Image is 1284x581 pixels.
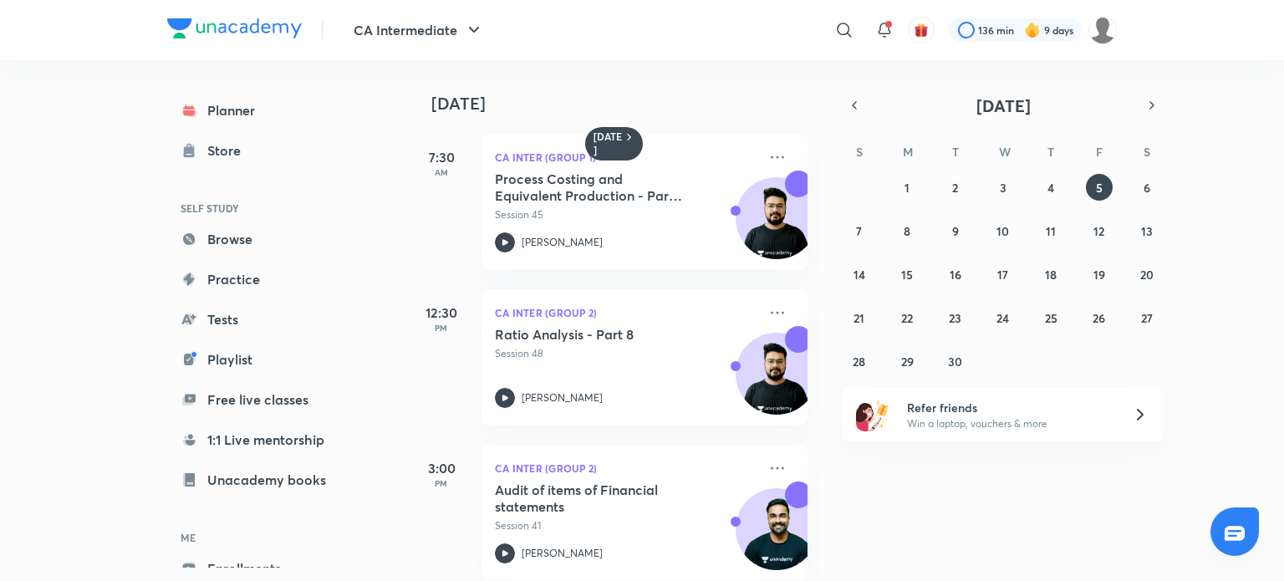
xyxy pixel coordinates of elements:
[1144,180,1150,196] abbr: September 6, 2025
[495,171,703,204] h5: Process Costing and Equivalent Production - Part 2
[495,303,757,323] p: CA Inter (Group 2)
[894,174,920,201] button: September 1, 2025
[856,144,863,160] abbr: Sunday
[846,348,873,375] button: September 28, 2025
[167,194,361,222] h6: SELF STUDY
[1047,180,1054,196] abbr: September 4, 2025
[1047,144,1054,160] abbr: Thursday
[853,267,865,283] abbr: September 14, 2025
[901,310,913,326] abbr: September 22, 2025
[990,261,1016,288] button: September 17, 2025
[1037,217,1064,244] button: September 11, 2025
[1045,267,1057,283] abbr: September 18, 2025
[1037,304,1064,331] button: September 25, 2025
[495,518,757,533] p: Session 41
[990,217,1016,244] button: September 10, 2025
[942,348,969,375] button: September 30, 2025
[948,354,962,369] abbr: September 30, 2025
[1000,180,1006,196] abbr: September 3, 2025
[1045,310,1057,326] abbr: September 25, 2025
[942,261,969,288] button: September 16, 2025
[1134,261,1160,288] button: September 20, 2025
[1086,261,1113,288] button: September 19, 2025
[942,304,969,331] button: September 23, 2025
[495,147,757,167] p: CA Inter (Group 1)
[846,261,873,288] button: September 14, 2025
[1093,310,1105,326] abbr: September 26, 2025
[914,23,929,38] img: avatar
[907,399,1113,416] h6: Refer friends
[856,223,862,239] abbr: September 7, 2025
[866,94,1140,117] button: [DATE]
[853,310,864,326] abbr: September 21, 2025
[167,423,361,456] a: 1:1 Live mentorship
[1096,180,1103,196] abbr: September 5, 2025
[942,174,969,201] button: September 2, 2025
[1093,223,1104,239] abbr: September 12, 2025
[903,144,913,160] abbr: Monday
[990,174,1016,201] button: September 3, 2025
[997,267,1008,283] abbr: September 17, 2025
[1046,223,1056,239] abbr: September 11, 2025
[952,223,959,239] abbr: September 9, 2025
[167,523,361,552] h6: ME
[950,267,961,283] abbr: September 16, 2025
[167,463,361,497] a: Unacademy books
[999,144,1011,160] abbr: Wednesday
[1134,217,1160,244] button: September 13, 2025
[522,390,603,405] p: [PERSON_NAME]
[1141,223,1153,239] abbr: September 13, 2025
[736,186,817,267] img: Avatar
[1088,16,1117,44] img: dhanak
[408,478,475,488] p: PM
[1144,144,1150,160] abbr: Saturday
[952,144,959,160] abbr: Tuesday
[904,180,909,196] abbr: September 1, 2025
[901,267,913,283] abbr: September 15, 2025
[952,180,958,196] abbr: September 2, 2025
[408,303,475,323] h5: 12:30
[908,17,935,43] button: avatar
[1141,310,1153,326] abbr: September 27, 2025
[495,326,703,343] h5: Ratio Analysis - Part 8
[976,94,1031,117] span: [DATE]
[522,546,603,561] p: [PERSON_NAME]
[996,223,1009,239] abbr: September 10, 2025
[167,262,361,296] a: Practice
[1086,217,1113,244] button: September 12, 2025
[1037,174,1064,201] button: September 4, 2025
[167,303,361,336] a: Tests
[1024,22,1041,38] img: streak
[408,147,475,167] h5: 7:30
[856,398,889,431] img: referral
[1134,174,1160,201] button: September 6, 2025
[894,261,920,288] button: September 15, 2025
[949,310,961,326] abbr: September 23, 2025
[1134,304,1160,331] button: September 27, 2025
[167,18,302,43] a: Company Logo
[167,222,361,256] a: Browse
[167,383,361,416] a: Free live classes
[736,497,817,578] img: Avatar
[1086,304,1113,331] button: September 26, 2025
[736,342,817,422] img: Avatar
[894,304,920,331] button: September 22, 2025
[207,140,251,161] div: Store
[1037,261,1064,288] button: September 18, 2025
[1086,174,1113,201] button: September 5, 2025
[1140,267,1154,283] abbr: September 20, 2025
[495,482,703,515] h5: Audit of items of Financial statements
[846,304,873,331] button: September 21, 2025
[853,354,865,369] abbr: September 28, 2025
[431,94,824,114] h4: [DATE]
[942,217,969,244] button: September 9, 2025
[167,134,361,167] a: Store
[408,323,475,333] p: PM
[996,310,1009,326] abbr: September 24, 2025
[495,458,757,478] p: CA Inter (Group 2)
[408,458,475,478] h5: 3:00
[846,217,873,244] button: September 7, 2025
[990,304,1016,331] button: September 24, 2025
[167,18,302,38] img: Company Logo
[167,343,361,376] a: Playlist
